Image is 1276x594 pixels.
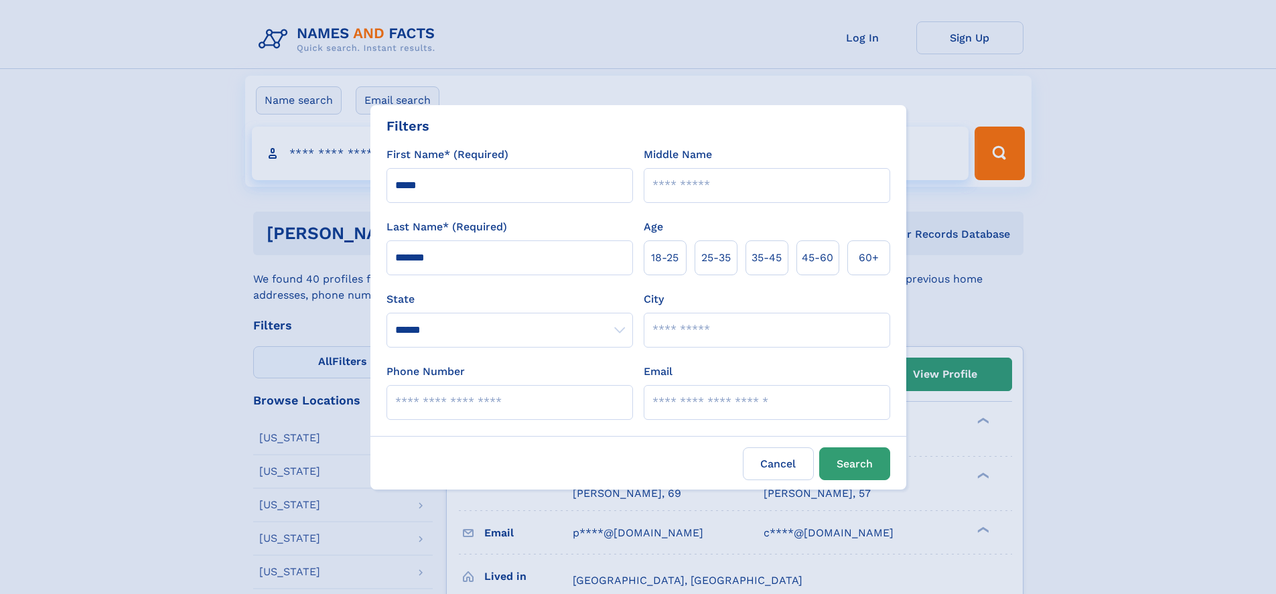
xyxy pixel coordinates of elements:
[386,364,465,380] label: Phone Number
[701,250,731,266] span: 25‑35
[819,447,890,480] button: Search
[644,219,663,235] label: Age
[386,291,633,307] label: State
[859,250,879,266] span: 60+
[644,291,664,307] label: City
[802,250,833,266] span: 45‑60
[386,219,507,235] label: Last Name* (Required)
[386,147,508,163] label: First Name* (Required)
[743,447,814,480] label: Cancel
[644,364,672,380] label: Email
[386,116,429,136] div: Filters
[644,147,712,163] label: Middle Name
[651,250,679,266] span: 18‑25
[752,250,782,266] span: 35‑45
